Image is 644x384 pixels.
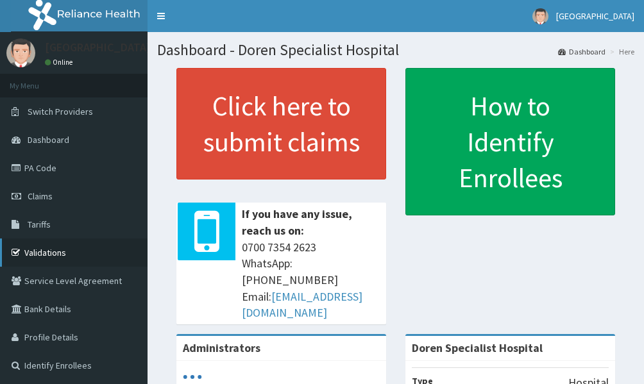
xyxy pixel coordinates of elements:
[28,134,69,146] span: Dashboard
[6,38,35,67] img: User Image
[157,42,634,58] h1: Dashboard - Doren Specialist Hospital
[532,8,548,24] img: User Image
[45,42,151,53] p: [GEOGRAPHIC_DATA]
[176,68,386,179] a: Click here to submit claims
[242,206,352,238] b: If you have any issue, reach us on:
[28,190,53,202] span: Claims
[183,340,260,355] b: Administrators
[405,68,615,215] a: How to Identify Enrollees
[28,219,51,230] span: Tariffs
[556,10,634,22] span: [GEOGRAPHIC_DATA]
[558,46,606,57] a: Dashboard
[607,46,634,57] li: Here
[242,289,362,321] a: [EMAIL_ADDRESS][DOMAIN_NAME]
[412,340,543,355] strong: Doren Specialist Hospital
[45,58,76,67] a: Online
[242,239,380,322] span: 0700 7354 2623 WhatsApp: [PHONE_NUMBER] Email:
[28,106,93,117] span: Switch Providers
